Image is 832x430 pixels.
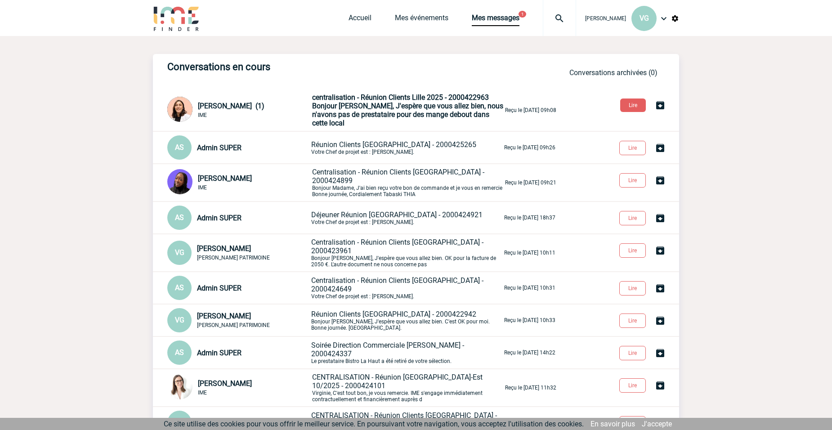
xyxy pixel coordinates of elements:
[349,13,371,26] a: Accueil
[505,107,556,113] p: Reçu le [DATE] 09h08
[655,175,666,186] img: Archiver la conversation
[519,11,526,18] button: 1
[312,373,503,403] p: Virginie, C'est tout bon, je vous remercie. IME s'engage immédiatement contractuellement et finan...
[198,390,207,396] span: IME
[197,255,270,261] span: [PERSON_NAME] PATRIMOINE
[167,340,309,365] div: Conversation privée : Client - Agence
[504,144,555,151] p: Reçu le [DATE] 09h26
[197,143,242,152] span: Admin SUPER
[311,140,476,149] span: Réunion Clients [GEOGRAPHIC_DATA] - 2000425265
[612,316,655,324] a: Lire
[167,206,309,230] div: Conversation privée : Client - Agence
[612,348,655,357] a: Lire
[312,93,489,102] span: centralisation - Réunion Clients Lille 2025 - 2000422963
[167,97,310,124] div: Conversation privée : Client - Agence
[619,173,646,188] button: Lire
[612,213,655,222] a: Lire
[619,141,646,155] button: Lire
[590,420,635,428] a: En savoir plus
[175,316,184,324] span: VG
[167,169,310,196] div: Conversation privée : Client - Agence
[167,315,555,324] a: VG [PERSON_NAME] [PERSON_NAME] PATRIMOINE Réunion Clients [GEOGRAPHIC_DATA] - 2000422942Bonjour [...
[197,244,251,253] span: [PERSON_NAME]
[311,341,464,358] span: Soirée Direction Commerciale [PERSON_NAME] - 2000424337
[619,378,646,393] button: Lire
[312,168,484,185] span: Centralisation - Réunion Clients [GEOGRAPHIC_DATA] - 2000424899
[198,184,207,191] span: IME
[311,238,483,255] span: Centralisation - Réunion Clients [GEOGRAPHIC_DATA] - 2000423961
[311,310,502,331] p: Bonjour [PERSON_NAME], J'espère que vous allez bien. C'est OK pour moi. Bonne journée. [GEOGRAPHI...
[504,349,555,356] p: Reçu le [DATE] 14h22
[167,308,309,332] div: Conversation privée : Client - Agence
[153,5,200,31] img: IME-Finder
[197,322,270,328] span: [PERSON_NAME] PATRIMOINE
[655,283,666,294] img: Archiver la conversation
[167,97,192,122] img: 129834-0.png
[504,317,555,323] p: Reçu le [DATE] 10h33
[198,174,252,183] span: [PERSON_NAME]
[472,13,519,26] a: Mes messages
[198,112,207,118] span: IME
[197,349,242,357] span: Admin SUPER
[164,420,584,428] span: Ce site utilise des cookies pour vous offrir le meilleur service. En poursuivant votre navigation...
[311,140,502,155] p: Votre Chef de projet est : [PERSON_NAME].
[655,315,666,326] img: Archiver la conversation
[167,105,556,114] a: [PERSON_NAME] (1) IME centralisation - Réunion Clients Lille 2025 - 2000422963Bonjour [PERSON_NAM...
[612,283,655,292] a: Lire
[312,373,483,390] span: CENTRALISATION - Réunion [GEOGRAPHIC_DATA]-Est 10/2025 - 2000424101
[311,211,483,219] span: Déjeuner Réunion [GEOGRAPHIC_DATA] - 2000424921
[197,214,242,222] span: Admin SUPER
[612,175,655,184] a: Lire
[167,241,309,265] div: Conversation privée : Client - Agence
[504,285,555,291] p: Reçu le [DATE] 10h31
[612,246,655,254] a: Lire
[167,213,555,221] a: AS Admin SUPER Déjeuner Réunion [GEOGRAPHIC_DATA] - 2000424921Votre Chef de projet est : [PERSON_...
[167,374,192,399] img: 122719-0.jpg
[505,385,556,391] p: Reçu le [DATE] 11h32
[311,276,502,300] p: Votre Chef de projet est : [PERSON_NAME].
[619,346,646,360] button: Lire
[175,283,184,292] span: AS
[167,135,309,160] div: Conversation privée : Client - Agence
[198,102,264,110] span: [PERSON_NAME] (1)
[311,411,497,428] span: CENTRALISATION - Réunion Clients [GEOGRAPHIC_DATA] - 2000424467
[175,213,184,222] span: AS
[197,312,251,320] span: [PERSON_NAME]
[167,383,556,391] a: [PERSON_NAME] IME CENTRALISATION - Réunion [GEOGRAPHIC_DATA]-Est 10/2025 - 2000424101Virginie, C'...
[613,100,655,109] a: Lire
[197,284,242,292] span: Admin SUPER
[619,243,646,258] button: Lire
[619,281,646,296] button: Lire
[175,248,184,257] span: VG
[175,348,184,357] span: AS
[167,248,555,256] a: VG [PERSON_NAME] [PERSON_NAME] PATRIMOINE Centralisation - Réunion Clients [GEOGRAPHIC_DATA] - 20...
[311,211,502,225] p: Votre Chef de projet est : [PERSON_NAME].
[167,374,310,401] div: Conversation privée : Client - Agence
[619,314,646,328] button: Lire
[612,381,655,389] a: Lire
[167,169,192,194] img: 131349-0.png
[167,283,555,291] a: AS Admin SUPER Centralisation - Réunion Clients [GEOGRAPHIC_DATA] - 2000424649Votre Chef de proje...
[504,250,555,256] p: Reçu le [DATE] 10h11
[167,143,555,151] a: AS Admin SUPER Réunion Clients [GEOGRAPHIC_DATA] - 2000425265Votre Chef de projet est : [PERSON_N...
[311,276,483,293] span: Centralisation - Réunion Clients [GEOGRAPHIC_DATA] - 2000424649
[312,168,503,197] p: Bonjour Madame, J'ai bien reçu votre bon de commande et je vous en remercie Bonne journée, Cordia...
[311,310,476,318] span: Réunion Clients [GEOGRAPHIC_DATA] - 2000422942
[312,102,503,127] span: Bonjour [PERSON_NAME], J'espère que vous allez bien, nous n'avons pas de prestataire pour des man...
[569,68,658,77] a: Conversations archivées (0)
[167,276,309,300] div: Conversation privée : Client - Agence
[175,143,184,152] span: AS
[167,61,437,72] h3: Conversations en cours
[198,379,252,388] span: [PERSON_NAME]
[655,245,666,256] img: Archiver la conversation
[655,380,666,391] img: Archiver la conversation
[167,178,556,186] a: [PERSON_NAME] IME Centralisation - Réunion Clients [GEOGRAPHIC_DATA] - 2000424899Bonjour Madame, ...
[311,341,502,364] p: Le prestataire Bistro La Haut a été retiré de votre sélection.
[655,143,666,153] img: Archiver la conversation
[585,15,626,22] span: [PERSON_NAME]
[395,13,448,26] a: Mes événements
[619,211,646,225] button: Lire
[642,420,672,428] a: J'accepte
[640,14,649,22] span: VG
[167,348,555,356] a: AS Admin SUPER Soirée Direction Commerciale [PERSON_NAME] - 2000424337Le prestataire Bistro La Ha...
